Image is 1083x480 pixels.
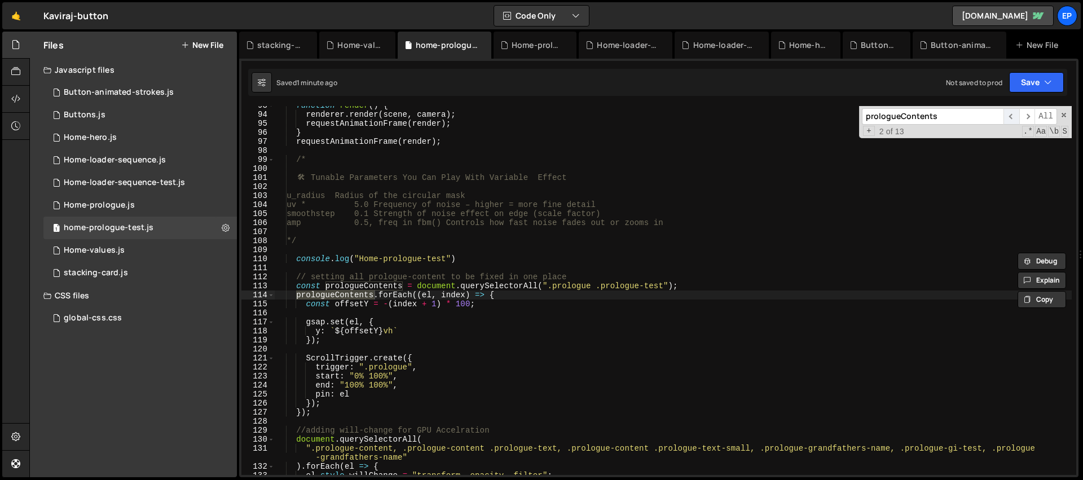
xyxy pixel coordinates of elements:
h2: Files [43,39,64,51]
div: 16061/44833.js [43,262,237,284]
div: Buttons.js [64,110,105,120]
div: 117 [241,318,275,327]
div: 109 [241,245,275,254]
div: 126 [241,399,275,408]
div: 100 [241,164,275,173]
a: [DOMAIN_NAME] [952,6,1054,26]
a: 🤙 [2,2,30,29]
div: Home-prologue.js [64,200,135,210]
div: 116 [241,309,275,318]
div: 128 [241,417,275,426]
div: 16061/43947.js [43,81,237,104]
div: 99 [241,155,275,164]
div: Kaviraj-button [43,9,108,23]
div: global-css.css [64,313,122,323]
a: Ep [1057,6,1077,26]
div: 16061/43948.js [43,126,237,149]
div: 130 [241,435,275,444]
div: 16061/44087.js [43,217,237,239]
div: Home-loader-sequence.js [693,39,755,51]
div: 106 [241,218,275,227]
div: 96 [241,128,275,137]
span: 2 of 13 [875,127,909,136]
div: 113 [241,281,275,290]
span: ​ [1019,108,1035,125]
div: 101 [241,173,275,182]
div: Buttons.js [861,39,897,51]
div: 98 [241,146,275,155]
span: RegExp Search [1022,126,1034,137]
div: 16061/43249.js [43,194,237,217]
div: 111 [241,263,275,272]
div: 118 [241,327,275,336]
span: Search In Selection [1061,126,1068,137]
div: Home-loader-sequence-test.js [64,178,185,188]
div: 95 [241,119,275,128]
button: Save [1009,72,1064,93]
div: stacking-card.js [64,268,128,278]
div: New File [1015,39,1063,51]
div: 122 [241,363,275,372]
div: Button-animated-strokes.js [931,39,993,51]
div: 107 [241,227,275,236]
div: Home-loader-sequence-test.js [597,39,659,51]
div: 105 [241,209,275,218]
div: Home-values.js [64,245,125,256]
button: New File [181,41,223,50]
div: 112 [241,272,275,281]
div: Saved [276,78,337,87]
button: Explain [1018,272,1066,289]
div: 114 [241,290,275,300]
button: Copy [1018,291,1066,308]
span: Toggle Replace mode [863,126,875,136]
div: 121 [241,354,275,363]
div: 97 [241,137,275,146]
div: 16061/43261.css [43,307,237,329]
div: 124 [241,381,275,390]
div: Home-loader-sequence.js [64,155,166,165]
div: 108 [241,236,275,245]
div: 16061/44088.js [43,171,237,194]
div: 123 [241,372,275,381]
div: 94 [241,110,275,119]
div: Button-animated-strokes.js [64,87,174,98]
div: Not saved to prod [946,78,1002,87]
div: 102 [241,182,275,191]
button: Debug [1018,253,1066,270]
div: home-prologue-test.js [416,39,478,51]
div: 119 [241,336,275,345]
div: 120 [241,345,275,354]
span: Whole Word Search [1048,126,1060,137]
span: CaseSensitive Search [1035,126,1047,137]
div: 1 minute ago [297,78,337,87]
div: 16061/43050.js [43,104,237,126]
span: ​ [1003,108,1019,125]
div: 127 [241,408,275,417]
div: 16061/43950.js [43,239,237,262]
div: Home-hero.js [64,133,117,143]
div: 125 [241,390,275,399]
div: 115 [241,300,275,309]
div: Home-hero.js [789,39,827,51]
span: 1 [53,224,60,234]
div: 131 [241,444,275,462]
div: 110 [241,254,275,263]
div: Home-values.js [337,39,381,51]
div: 103 [241,191,275,200]
input: Search for [862,108,1003,125]
div: 104 [241,200,275,209]
div: home-prologue-test.js [64,223,153,233]
div: 16061/43594.js [43,149,237,171]
div: Home-prologue.js [512,39,563,51]
div: stacking-card.js [257,39,303,51]
div: Javascript files [30,59,237,81]
div: CSS files [30,284,237,307]
div: 132 [241,462,275,471]
span: Alt-Enter [1034,108,1057,125]
div: 129 [241,426,275,435]
div: 133 [241,471,275,480]
button: Code Only [494,6,589,26]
